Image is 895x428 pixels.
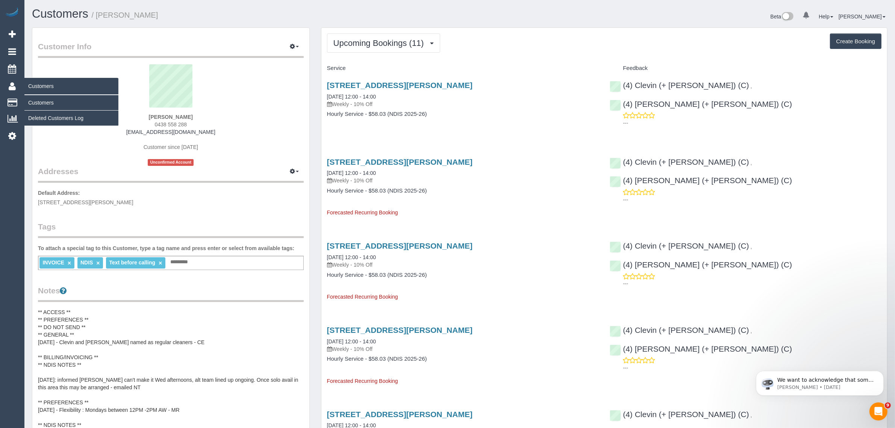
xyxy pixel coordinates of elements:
[327,338,376,345] a: [DATE] 12:00 - 14:00
[327,209,398,216] span: Forecasted Recurring Booking
[327,410,472,419] a: [STREET_ADDRESS][PERSON_NAME]
[24,111,118,126] a: Deleted Customers Log
[830,33,881,49] button: Create Booking
[610,241,749,250] a: (4) Clevin (+ [PERSON_NAME]) (C)
[327,177,599,184] p: Weekly - 10% Off
[327,378,398,384] span: Forecasted Recurring Booking
[610,345,792,353] a: (4) [PERSON_NAME] (+ [PERSON_NAME]) (C)
[327,261,599,269] p: Weekly - 10% Off
[819,14,833,20] a: Help
[327,294,398,300] span: Forecasted Recurring Booking
[771,14,794,20] a: Beta
[327,170,376,176] a: [DATE] 12:00 - 14:00
[885,402,891,408] span: 9
[159,260,162,266] a: ×
[80,260,93,266] span: NDIS
[751,328,752,334] span: ,
[33,22,129,125] span: We want to acknowledge that some users may be experiencing lag or slower performance in our softw...
[126,129,215,135] a: [EMAIL_ADDRESS][DOMAIN_NAME]
[333,38,428,48] span: Upcoming Bookings (11)
[24,95,118,126] ul: Customers
[623,364,881,372] p: ---
[148,159,194,165] span: Unconfirmed Account
[327,94,376,100] a: [DATE] 12:00 - 14:00
[610,410,749,419] a: (4) Clevin (+ [PERSON_NAME]) (C)
[144,144,198,150] span: Customer since [DATE]
[24,95,118,110] a: Customers
[623,196,881,203] p: ---
[33,29,130,36] p: Message from Ellie, sent 5d ago
[610,158,749,166] a: (4) Clevin (+ [PERSON_NAME]) (C)
[149,114,193,120] strong: [PERSON_NAME]
[327,272,599,278] h4: Hourly Service - $58.03 (NDIS 2025-26)
[610,100,792,108] a: (4) [PERSON_NAME] (+ [PERSON_NAME]) (C)
[869,402,887,420] iframe: Intercom live chat
[155,121,187,127] span: 0438 558 288
[327,241,472,250] a: [STREET_ADDRESS][PERSON_NAME]
[327,345,599,353] p: Weekly - 10% Off
[745,355,895,408] iframe: Intercom notifications message
[38,41,304,58] legend: Customer Info
[751,83,752,89] span: ,
[96,260,100,266] a: ×
[38,199,133,205] span: [STREET_ADDRESS][PERSON_NAME]
[327,188,599,194] h4: Hourly Service - $58.03 (NDIS 2025-26)
[327,81,472,90] a: [STREET_ADDRESS][PERSON_NAME]
[610,260,792,269] a: (4) [PERSON_NAME] (+ [PERSON_NAME]) (C)
[5,8,20,18] img: Automaid Logo
[92,11,158,19] small: / [PERSON_NAME]
[327,326,472,334] a: [STREET_ADDRESS][PERSON_NAME]
[24,77,118,95] span: Customers
[68,260,71,266] a: ×
[38,285,304,302] legend: Notes
[42,260,64,266] span: INVOICE
[610,326,749,334] a: (4) Clevin (+ [PERSON_NAME]) (C)
[327,158,472,166] a: [STREET_ADDRESS][PERSON_NAME]
[751,160,752,166] span: ,
[327,33,440,53] button: Upcoming Bookings (11)
[38,244,294,252] label: To attach a special tag to this Customer, type a tag name and press enter or select from availabl...
[38,189,80,197] label: Default Address:
[327,254,376,260] a: [DATE] 12:00 - 14:00
[751,412,752,418] span: ,
[610,65,881,71] h4: Feedback
[751,244,752,250] span: ,
[839,14,886,20] a: [PERSON_NAME]
[610,176,792,185] a: (4) [PERSON_NAME] (+ [PERSON_NAME]) (C)
[327,100,599,108] p: Weekly - 10% Off
[623,280,881,287] p: ---
[327,111,599,117] h4: Hourly Service - $58.03 (NDIS 2025-26)
[32,7,88,20] a: Customers
[327,65,599,71] h4: Service
[109,260,155,266] span: Text before calling
[38,221,304,238] legend: Tags
[781,12,794,22] img: New interface
[327,356,599,362] h4: Hourly Service - $58.03 (NDIS 2025-26)
[623,119,881,127] p: ---
[610,81,749,90] a: (4) Clevin (+ [PERSON_NAME]) (C)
